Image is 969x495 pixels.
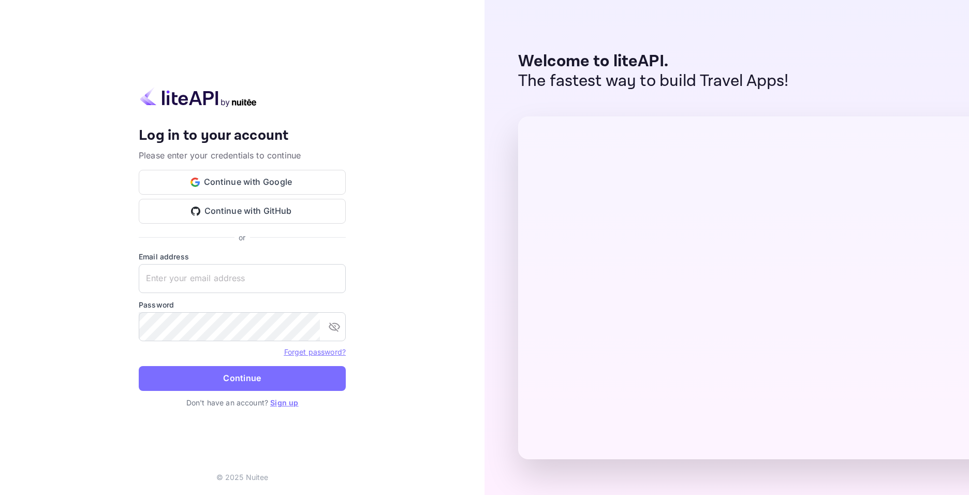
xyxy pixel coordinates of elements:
button: Continue with GitHub [139,199,346,224]
button: Continue [139,366,346,391]
img: liteapi [139,87,258,107]
a: Forget password? [284,346,346,357]
input: Enter your email address [139,264,346,293]
p: The fastest way to build Travel Apps! [518,71,789,91]
p: Please enter your credentials to continue [139,149,346,162]
p: Don't have an account? [139,397,346,408]
a: Sign up [270,398,298,407]
label: Email address [139,251,346,262]
a: Forget password? [284,347,346,356]
p: or [239,232,245,243]
label: Password [139,299,346,310]
p: Welcome to liteAPI. [518,52,789,71]
button: toggle password visibility [324,316,345,337]
h4: Log in to your account [139,127,346,145]
button: Continue with Google [139,170,346,195]
p: © 2025 Nuitee [216,472,269,483]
